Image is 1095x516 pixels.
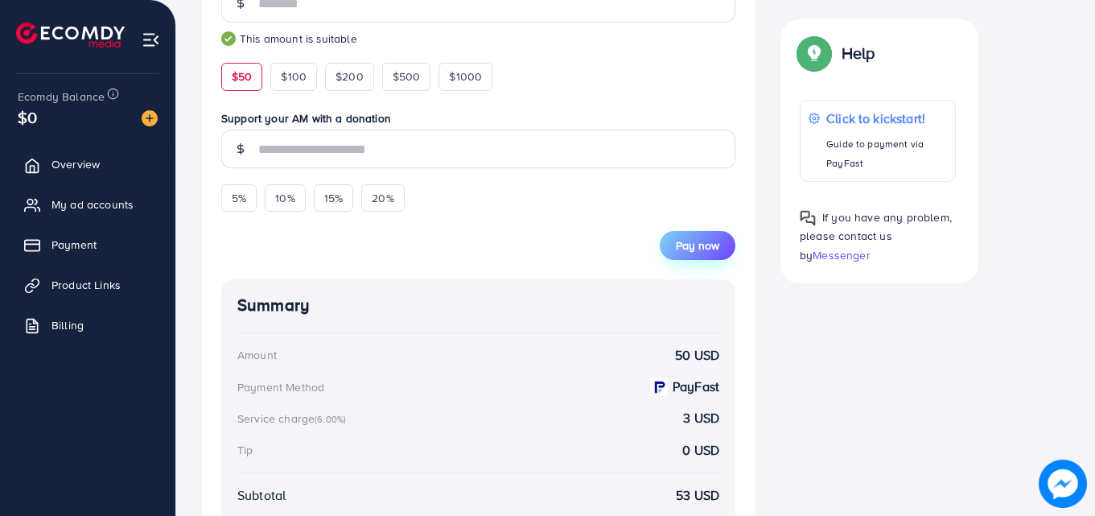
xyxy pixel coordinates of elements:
[51,156,100,172] span: Overview
[12,309,163,341] a: Billing
[51,196,134,213] span: My ad accounts
[1039,460,1087,508] img: image
[683,409,719,427] strong: 3 USD
[12,229,163,261] a: Payment
[221,110,735,126] label: Support your AM with a donation
[675,346,719,365] strong: 50 USD
[275,190,294,206] span: 10%
[826,109,946,128] p: Click to kickstart!
[315,413,346,426] small: (6.00%)
[16,23,125,47] img: logo
[676,237,719,254] span: Pay now
[813,246,870,262] span: Messenger
[372,190,393,206] span: 20%
[800,209,952,262] span: If you have any problem, please contact us by
[660,231,735,260] button: Pay now
[650,378,668,396] img: payment
[393,68,421,85] span: $500
[237,379,324,395] div: Payment Method
[237,347,277,363] div: Amount
[449,68,482,85] span: $1000
[51,277,121,293] span: Product Links
[232,68,252,85] span: $50
[221,31,236,46] img: guide
[51,317,84,333] span: Billing
[12,188,163,221] a: My ad accounts
[142,31,160,49] img: menu
[800,210,816,226] img: Popup guide
[237,486,286,505] div: Subtotal
[221,31,735,47] small: This amount is suitable
[842,43,875,63] p: Help
[281,68,307,85] span: $100
[676,486,719,505] strong: 53 USD
[335,68,364,85] span: $200
[142,110,158,126] img: image
[12,269,163,301] a: Product Links
[51,237,97,253] span: Payment
[237,295,719,316] h4: Summary
[18,89,105,105] span: Ecomdy Balance
[237,442,253,458] div: Tip
[237,411,351,427] div: Service charge
[800,39,829,68] img: Popup guide
[826,134,946,173] p: Guide to payment via PayFast
[682,441,719,460] strong: 0 USD
[232,190,246,206] span: 5%
[324,190,343,206] span: 15%
[12,148,163,180] a: Overview
[18,105,37,129] span: $0
[673,378,719,396] strong: PayFast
